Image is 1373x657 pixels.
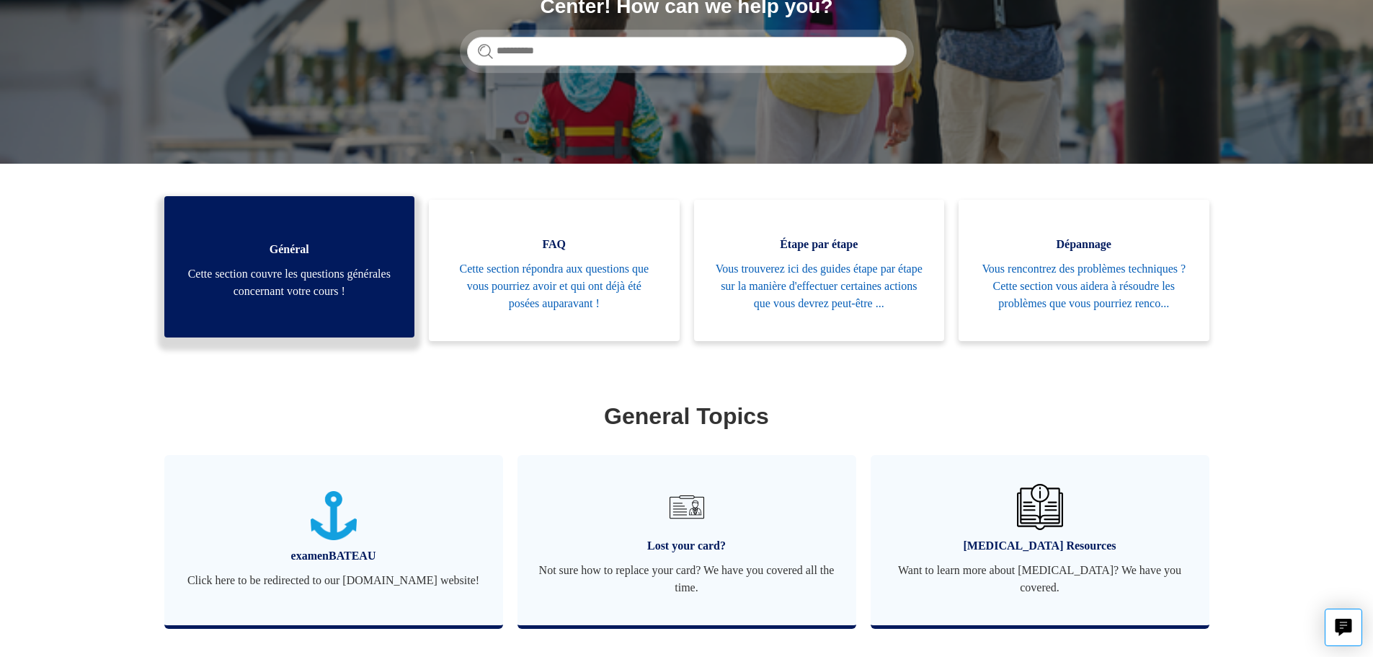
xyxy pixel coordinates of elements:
span: Click here to be redirected to our [DOMAIN_NAME] website! [186,572,481,589]
a: FAQ Cette section répondra aux questions que vous pourriez avoir et qui ont déjà été posées aupar... [429,200,680,341]
span: Vous trouverez ici des guides étape par étape sur la manière d'effectuer certaines actions que vo... [716,260,923,312]
a: Étape par étape Vous trouverez ici des guides étape par étape sur la manière d'effectuer certaine... [694,200,945,341]
button: Live chat [1325,609,1362,646]
a: Lost your card? Not sure how to replace your card? We have you covered all the time. [517,455,856,625]
img: 01JHREV2E6NG3DHE8VTG8QH796 [1017,484,1063,530]
a: examenBATEAU Click here to be redirected to our [DOMAIN_NAME] website! [164,455,503,625]
a: [MEDICAL_DATA] Resources Want to learn more about [MEDICAL_DATA]? We have you covered. [871,455,1209,625]
span: Dépannage [980,236,1188,253]
span: Cette section couvre les questions générales concernant votre cours ! [186,265,394,300]
h1: General Topics [168,399,1206,433]
span: Want to learn more about [MEDICAL_DATA]? We have you covered. [892,562,1188,596]
span: examenBATEAU [186,547,481,565]
span: [MEDICAL_DATA] Resources [892,537,1188,555]
a: Général Cette section couvre les questions générales concernant votre cours ! [164,196,415,338]
a: Dépannage Vous rencontrez des problèmes techniques ? Cette section vous aidera à résoudre les pro... [959,200,1209,341]
span: Not sure how to replace your card? We have you covered all the time. [539,562,835,596]
span: Étape par étape [716,236,923,253]
img: 01JTNN85WSQ5FQ6HNXPDSZ7SRA [311,491,357,541]
span: Général [186,241,394,258]
span: Cette section répondra aux questions que vous pourriez avoir et qui ont déjà été posées auparavant ! [450,260,658,312]
span: FAQ [450,236,658,253]
span: Vous rencontrez des problèmes techniques ? Cette section vous aidera à résoudre les problèmes que... [980,260,1188,312]
span: Lost your card? [539,537,835,555]
img: 01JRG6G4NA4NJ1BVG8MJM761YH [664,484,710,530]
input: Rechercher [467,37,907,66]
